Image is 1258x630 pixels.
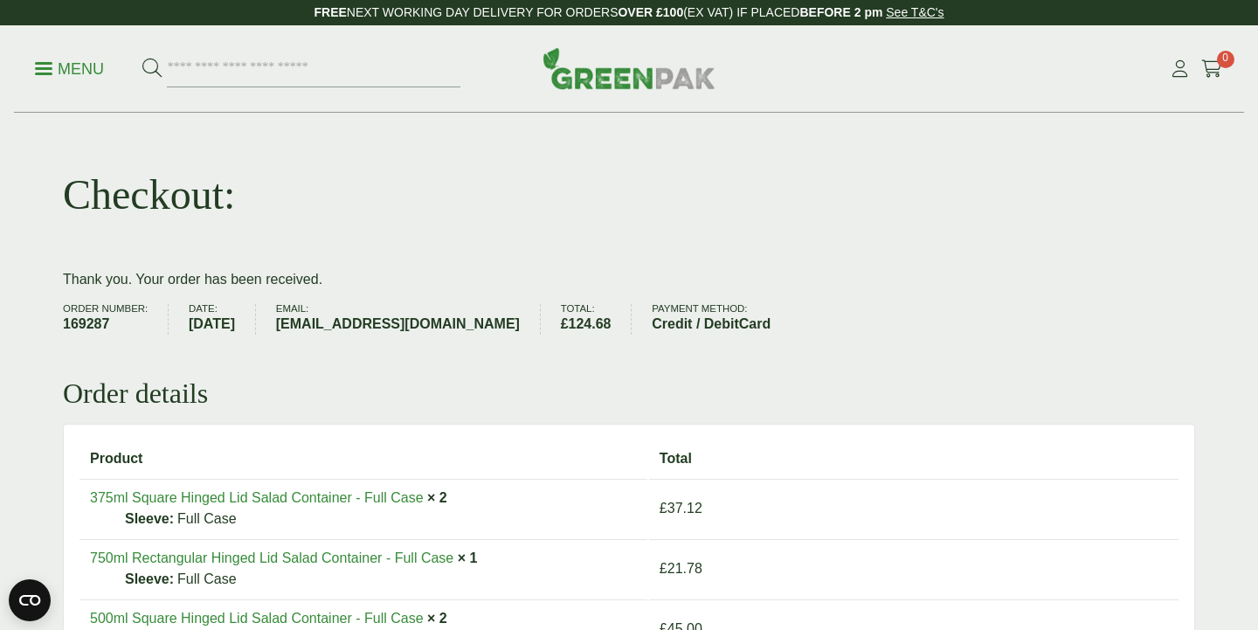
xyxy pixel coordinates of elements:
img: GreenPak Supplies [543,47,715,89]
strong: FREE [314,5,346,19]
strong: BEFORE 2 pm [799,5,882,19]
a: Menu [35,59,104,76]
strong: Sleeve: [125,509,174,530]
strong: × 2 [427,611,447,626]
bdi: 124.68 [561,316,612,331]
p: Menu [35,59,104,80]
button: Open CMP widget [9,579,51,621]
a: 750ml Rectangular Hinged Lid Salad Container - Full Case [90,550,453,565]
span: £ [561,316,569,331]
strong: 169287 [63,314,148,335]
strong: [EMAIL_ADDRESS][DOMAIN_NAME] [276,314,520,335]
li: Payment method: [652,304,791,335]
li: Email: [276,304,541,335]
p: Full Case [125,509,637,530]
p: Full Case [125,569,637,590]
a: 500ml Square Hinged Lid Salad Container - Full Case [90,611,424,626]
li: Date: [189,304,256,335]
span: £ [660,501,667,516]
a: See T&C's [886,5,943,19]
h2: Order details [63,377,1195,410]
strong: Credit / DebitCard [652,314,771,335]
th: Product [79,440,647,477]
bdi: 37.12 [660,501,702,516]
strong: × 1 [458,550,478,565]
a: 0 [1201,56,1223,82]
strong: Sleeve: [125,569,174,590]
span: 0 [1217,51,1234,68]
bdi: 21.78 [660,561,702,576]
i: Cart [1201,60,1223,78]
li: Total: [561,304,632,335]
h1: Checkout: [63,170,235,220]
li: Order number: [63,304,169,335]
p: Thank you. Your order has been received. [63,269,1195,290]
strong: × 2 [427,490,447,505]
th: Total [649,440,1179,477]
strong: OVER £100 [618,5,683,19]
a: 375ml Square Hinged Lid Salad Container - Full Case [90,490,424,505]
span: £ [660,561,667,576]
i: My Account [1169,60,1191,78]
strong: [DATE] [189,314,235,335]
